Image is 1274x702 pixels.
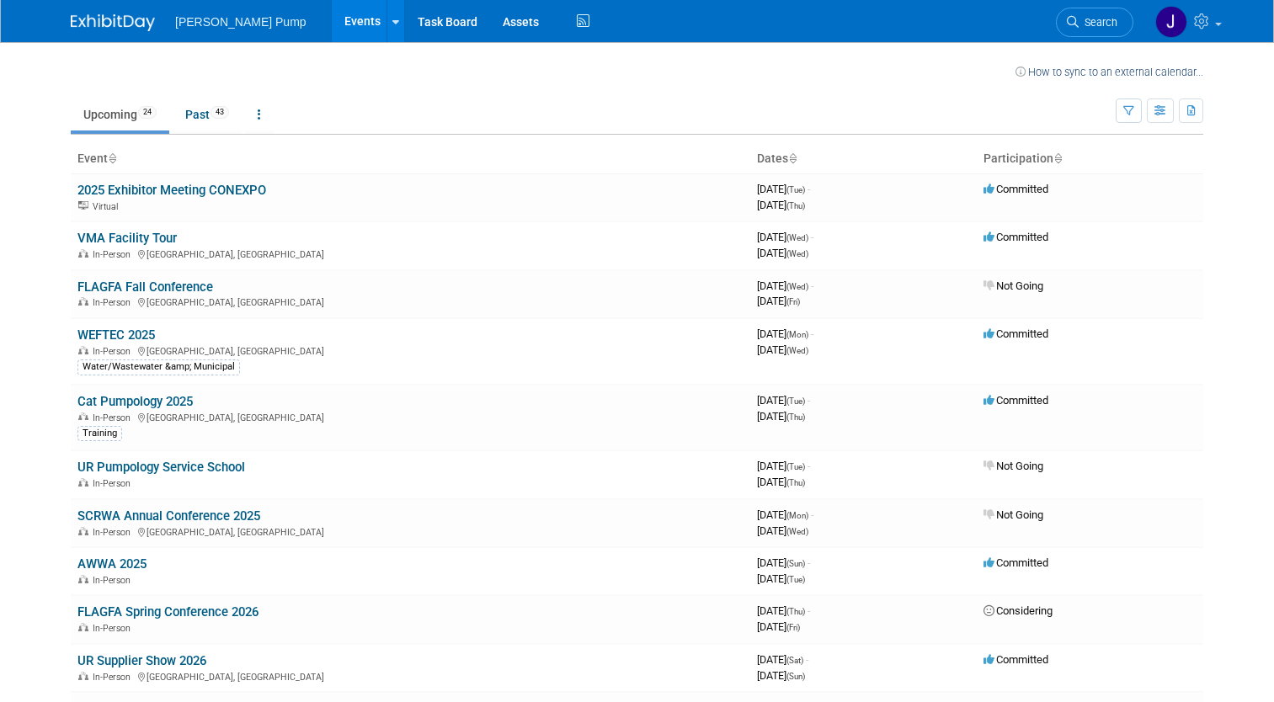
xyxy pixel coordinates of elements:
[786,462,805,471] span: (Tue)
[757,183,810,195] span: [DATE]
[786,201,805,210] span: (Thu)
[786,511,808,520] span: (Mon)
[757,508,813,521] span: [DATE]
[757,460,810,472] span: [DATE]
[983,653,1048,666] span: Committed
[811,279,813,292] span: -
[77,669,744,683] div: [GEOGRAPHIC_DATA], [GEOGRAPHIC_DATA]
[78,672,88,680] img: In-Person Event
[757,669,805,682] span: [DATE]
[808,604,810,617] span: -
[77,524,744,538] div: [GEOGRAPHIC_DATA], [GEOGRAPHIC_DATA]
[983,279,1043,292] span: Not Going
[786,672,805,681] span: (Sun)
[93,527,136,538] span: In-Person
[757,231,813,243] span: [DATE]
[757,653,808,666] span: [DATE]
[77,247,744,260] div: [GEOGRAPHIC_DATA], [GEOGRAPHIC_DATA]
[786,575,805,584] span: (Tue)
[757,295,800,307] span: [DATE]
[1056,8,1133,37] a: Search
[757,524,808,537] span: [DATE]
[786,249,808,258] span: (Wed)
[757,394,810,407] span: [DATE]
[93,412,136,423] span: In-Person
[808,394,810,407] span: -
[78,575,88,583] img: In-Person Event
[78,201,88,210] img: Virtual Event
[77,394,193,409] a: Cat Pumpology 2025
[983,231,1048,243] span: Committed
[757,620,800,633] span: [DATE]
[983,460,1043,472] span: Not Going
[77,295,744,308] div: [GEOGRAPHIC_DATA], [GEOGRAPHIC_DATA]
[138,106,157,119] span: 24
[71,98,169,130] a: Upcoming24
[93,623,136,634] span: In-Person
[71,14,155,31] img: ExhibitDay
[983,327,1048,340] span: Committed
[93,478,136,489] span: In-Person
[757,604,810,617] span: [DATE]
[77,183,266,198] a: 2025 Exhibitor Meeting CONEXPO
[77,327,155,343] a: WEFTEC 2025
[77,604,259,620] a: FLAGFA Spring Conference 2026
[757,343,808,356] span: [DATE]
[757,410,805,423] span: [DATE]
[78,412,88,421] img: In-Person Event
[757,476,805,488] span: [DATE]
[786,623,800,632] span: (Fri)
[811,231,813,243] span: -
[93,201,123,212] span: Virtual
[93,672,136,683] span: In-Person
[786,282,808,291] span: (Wed)
[77,508,260,524] a: SCRWA Annual Conference 2025
[757,572,805,585] span: [DATE]
[786,559,805,568] span: (Sun)
[786,233,808,242] span: (Wed)
[93,575,136,586] span: In-Person
[1053,152,1062,165] a: Sort by Participation Type
[786,478,805,487] span: (Thu)
[786,412,805,422] span: (Thu)
[77,460,245,475] a: UR Pumpology Service School
[77,279,213,295] a: FLAGFA Fall Conference
[757,556,810,569] span: [DATE]
[786,527,808,536] span: (Wed)
[808,460,810,472] span: -
[78,623,88,631] img: In-Person Event
[811,508,813,521] span: -
[78,478,88,487] img: In-Person Event
[811,327,813,340] span: -
[77,343,744,357] div: [GEOGRAPHIC_DATA], [GEOGRAPHIC_DATA]
[78,249,88,258] img: In-Person Event
[78,527,88,535] img: In-Person Event
[1155,6,1187,38] img: Jake Sowders
[77,410,744,423] div: [GEOGRAPHIC_DATA], [GEOGRAPHIC_DATA]
[77,426,122,441] div: Training
[757,247,808,259] span: [DATE]
[983,604,1053,617] span: Considering
[788,152,797,165] a: Sort by Start Date
[808,183,810,195] span: -
[77,231,177,246] a: VMA Facility Tour
[77,359,240,375] div: Water/Wastewater &amp; Municipal
[1015,66,1203,78] a: How to sync to an external calendar...
[175,15,307,29] span: [PERSON_NAME] Pump
[93,249,136,260] span: In-Person
[750,145,977,173] th: Dates
[757,199,805,211] span: [DATE]
[786,396,805,406] span: (Tue)
[786,656,803,665] span: (Sat)
[71,145,750,173] th: Event
[78,297,88,306] img: In-Person Event
[211,106,229,119] span: 43
[108,152,116,165] a: Sort by Event Name
[806,653,808,666] span: -
[977,145,1203,173] th: Participation
[786,297,800,306] span: (Fri)
[1079,16,1117,29] span: Search
[77,653,206,668] a: UR Supplier Show 2026
[93,346,136,357] span: In-Person
[786,185,805,194] span: (Tue)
